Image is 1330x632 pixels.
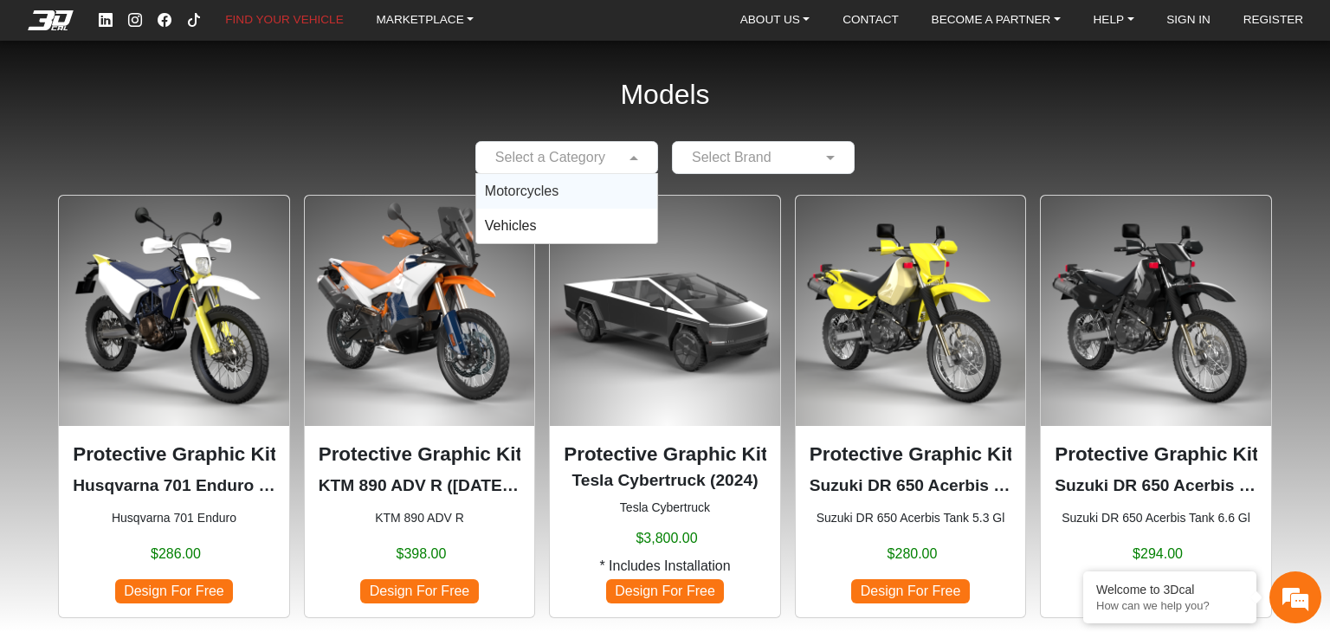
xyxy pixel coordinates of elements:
[151,544,201,564] span: $286.00
[397,544,447,564] span: $398.00
[810,474,1012,499] p: Suzuki DR 650 Acerbis Tank 5.3 Gl (1996-2024)
[795,195,1027,617] div: Suzuki DR 650 Acerbis Tank 5.3 Gl
[1040,195,1272,617] div: Suzuki DR 650 Acerbis Tank 6.6 Gl
[370,9,481,33] a: MARKETPLACE
[564,468,766,493] p: Tesla Cybertruck (2024)
[550,196,780,426] img: Cybertrucknull2024
[319,440,521,469] p: Protective Graphic Kit
[305,196,535,426] img: 890 ADV R null2023-2025
[851,579,969,603] span: Design For Free
[549,195,781,617] div: Tesla Cybertruck
[636,528,697,549] span: $3,800.00
[564,440,766,469] p: Protective Graphic Kit
[58,195,290,617] div: Husqvarna 701 Enduro
[475,173,658,244] ng-dropdown-panel: Options List
[810,509,1012,527] small: Suzuki DR 650 Acerbis Tank 5.3 Gl
[620,55,709,134] h2: Models
[1159,9,1217,33] a: SIGN IN
[319,474,521,499] p: KTM 890 ADV R (2023-2025)
[606,579,724,603] span: Design For Free
[73,474,275,499] p: Husqvarna 701 Enduro (2016-2024)
[1055,474,1257,499] p: Suzuki DR 650 Acerbis Tank 6.6 Gl (1996-2024)
[485,184,558,198] span: Motorcycles
[73,509,275,527] small: Husqvarna 701 Enduro
[1055,509,1257,527] small: Suzuki DR 650 Acerbis Tank 6.6 Gl
[1055,440,1257,469] p: Protective Graphic Kit
[888,544,938,564] span: $280.00
[599,556,730,577] span: * Includes Installation
[810,440,1012,469] p: Protective Graphic Kit
[1236,9,1311,33] a: REGISTER
[564,499,766,517] small: Tesla Cybertruck
[1133,544,1183,564] span: $294.00
[1087,9,1141,33] a: HELP
[319,509,521,527] small: KTM 890 ADV R
[304,195,536,617] div: KTM 890 ADV R
[59,196,289,426] img: 701 Enduronull2016-2024
[73,440,275,469] p: Protective Graphic Kit
[115,579,233,603] span: Design For Free
[836,9,906,33] a: CONTACT
[733,9,817,33] a: ABOUT US
[360,579,478,603] span: Design For Free
[1096,583,1243,597] div: Welcome to 3Dcal
[218,9,350,33] a: FIND YOUR VEHICLE
[1096,599,1243,612] p: How can we help you?
[485,218,537,233] span: Vehicles
[796,196,1026,426] img: DR 650Acerbis Tank 5.3 Gl1996-2024
[925,9,1068,33] a: BECOME A PARTNER
[1041,196,1271,426] img: DR 650Acerbis Tank 6.6 Gl1996-2024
